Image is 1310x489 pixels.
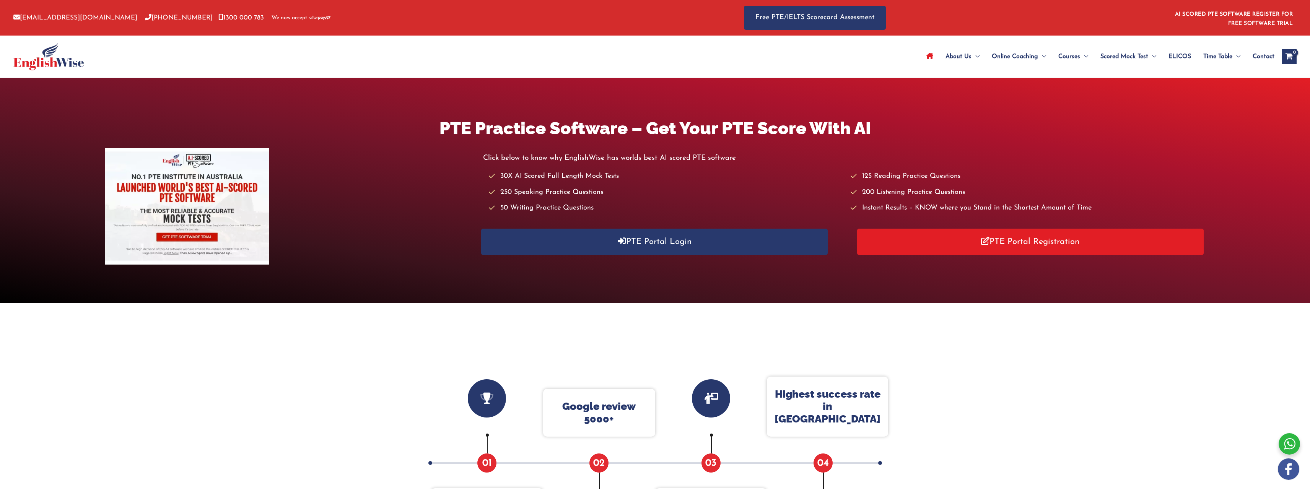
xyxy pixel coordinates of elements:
[145,15,213,21] a: [PHONE_NUMBER]
[1162,43,1197,70] a: ELICOS
[851,170,1205,183] li: 125 Reading Practice Questions
[1232,43,1240,70] span: Menu Toggle
[945,43,972,70] span: About Us
[481,229,828,255] a: PTE Portal Login
[701,453,721,473] span: 03
[1100,43,1148,70] span: Scored Mock Test
[589,453,609,473] span: 02
[218,15,264,21] a: 1300 000 783
[775,388,880,425] p: Highest success rate in [GEOGRAPHIC_DATA]
[1058,43,1080,70] span: Courses
[857,229,1204,255] a: PTE Portal Registration
[972,43,980,70] span: Menu Toggle
[13,43,84,70] img: cropped-ew-logo
[920,43,1274,70] nav: Site Navigation: Main Menu
[489,202,843,214] li: 50 Writing Practice Questions
[744,6,886,30] a: Free PTE/IELTS Scorecard Assessment
[1175,11,1293,26] a: AI SCORED PTE SOFTWARE REGISTER FOR FREE SOFTWARE TRIAL
[1038,43,1046,70] span: Menu Toggle
[851,202,1205,214] li: Instant Results – KNOW where you Stand in the Shortest Amount of Time
[1094,43,1162,70] a: Scored Mock TestMenu Toggle
[105,148,269,264] img: pte-institute-main
[489,186,843,199] li: 250 Speaking Practice Questions
[1282,49,1297,64] a: View Shopping Cart, empty
[1203,43,1232,70] span: Time Table
[1253,43,1274,70] span: Contact
[105,116,1205,140] h1: PTE Practice Software – Get Your PTE Score With AI
[1168,43,1191,70] span: ELICOS
[1247,43,1274,70] a: Contact
[851,186,1205,199] li: 200 Listening Practice Questions
[1052,43,1094,70] a: CoursesMenu Toggle
[489,170,843,183] li: 30X AI Scored Full Length Mock Tests
[1170,5,1297,30] aside: Header Widget 1
[13,15,137,21] a: [EMAIL_ADDRESS][DOMAIN_NAME]
[814,453,833,473] span: 04
[1278,458,1299,480] img: white-facebook.png
[309,16,330,20] img: Afterpay-Logo
[939,43,986,70] a: About UsMenu Toggle
[272,14,307,22] span: We now accept
[1148,43,1156,70] span: Menu Toggle
[992,43,1038,70] span: Online Coaching
[551,400,648,425] p: Google review 5000+
[1080,43,1088,70] span: Menu Toggle
[483,152,1205,164] p: Click below to know why EnglishWise has worlds best AI scored PTE software
[477,453,496,473] span: 01
[986,43,1052,70] a: Online CoachingMenu Toggle
[1197,43,1247,70] a: Time TableMenu Toggle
